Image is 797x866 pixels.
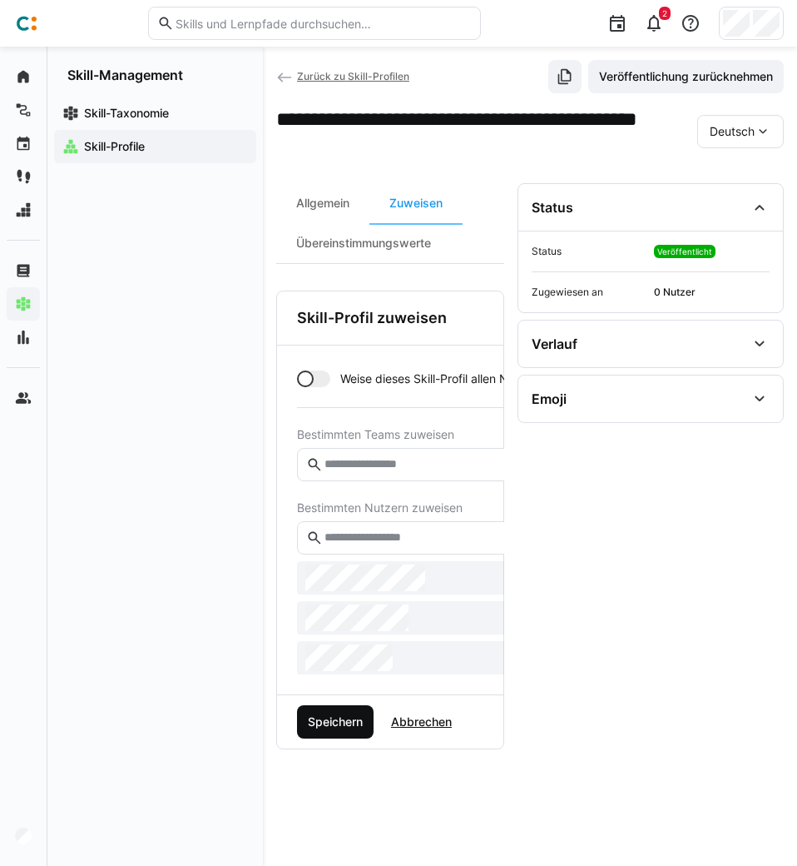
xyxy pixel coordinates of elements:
[710,123,755,140] span: Deutsch
[380,705,463,739] button: Abbrechen
[305,714,365,730] span: Speichern
[297,70,409,82] span: Zurück zu Skill-Profilen
[654,286,770,299] span: 0 Nutzer
[369,183,463,223] div: Zuweisen
[276,183,369,223] div: Allgemein
[297,501,696,515] span: Bestimmten Nutzern zuweisen
[532,199,573,216] div: Status
[174,16,472,31] input: Skills und Lernpfade durchsuchen…
[340,371,670,387] span: Weise dieses Skill-Profil allen Nutzern deiner Organisation zu
[532,336,577,352] div: Verlauf
[389,714,454,730] span: Abbrechen
[662,8,667,18] span: 2
[532,286,647,299] span: Zugewiesen an
[588,60,784,93] button: Veröffentlichung zurücknehmen
[297,705,374,739] button: Speichern
[597,68,775,85] span: Veröffentlichung zurücknehmen
[532,245,647,258] span: Status
[297,428,696,441] span: Bestimmten Teams zuweisen
[276,223,451,263] div: Übereinstimmungswerte
[297,309,447,327] h3: Skill-Profil zuweisen
[657,246,712,256] span: Veröffentlicht
[276,70,409,82] a: Zurück zu Skill-Profilen
[532,391,567,407] div: Emoji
